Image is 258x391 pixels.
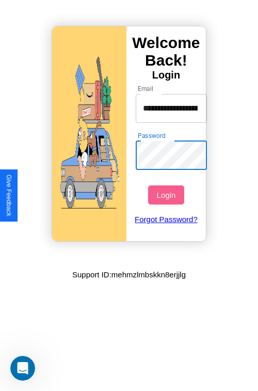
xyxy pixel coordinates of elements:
[138,84,154,93] label: Email
[5,175,12,216] div: Give Feedback
[138,131,165,140] label: Password
[72,268,186,281] p: Support ID: mehmzlmbskkn8erjjlg
[148,185,184,205] button: Login
[126,34,206,69] h3: Welcome Back!
[52,26,126,241] img: gif
[131,205,202,234] a: Forgot Password?
[126,69,206,81] h4: Login
[10,356,35,381] iframe: Intercom live chat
